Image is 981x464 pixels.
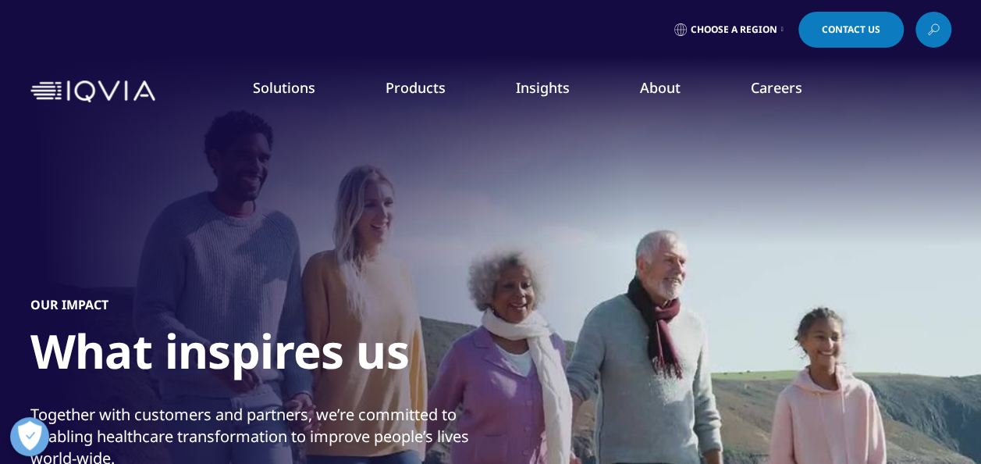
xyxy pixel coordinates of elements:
[798,12,904,48] a: Contact Us
[30,80,155,103] img: IQVIA Healthcare Information Technology and Pharma Clinical Research Company
[691,23,777,36] span: Choose a Region
[253,78,315,97] a: Solutions
[30,297,108,312] h5: Our Impact
[640,78,681,97] a: About
[30,322,409,390] h1: What inspires us
[10,417,49,456] button: Open Preferences
[386,78,446,97] a: Products
[751,78,802,97] a: Careers
[822,25,880,34] span: Contact Us
[162,55,951,128] nav: Primary
[516,78,570,97] a: Insights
